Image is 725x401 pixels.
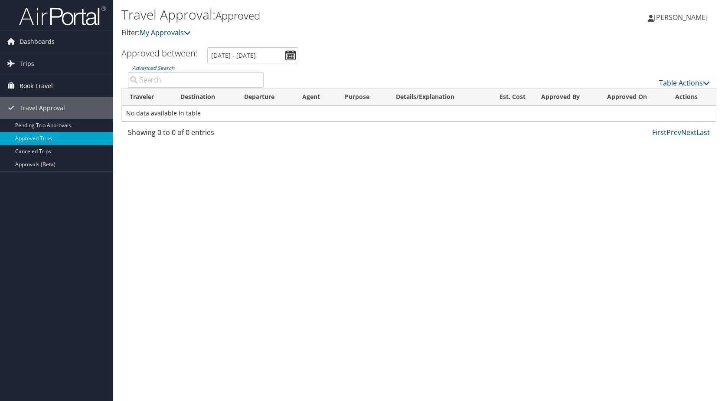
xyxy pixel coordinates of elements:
[659,78,710,88] a: Table Actions
[236,89,294,105] th: Departure: activate to sort column ascending
[599,89,667,105] th: Approved On: activate to sort column ascending
[533,89,599,105] th: Approved By: activate to sort column ascending
[128,127,264,142] div: Showing 0 to 0 of 0 entries
[128,72,264,88] input: Advanced Search
[654,13,708,22] span: [PERSON_NAME]
[207,47,298,63] input: [DATE] - [DATE]
[216,8,260,23] small: Approved
[20,31,55,53] span: Dashboards
[121,6,518,24] h1: Travel Approval:
[132,64,174,72] a: Advanced Search
[140,28,191,37] a: My Approvals
[652,128,666,137] a: First
[20,53,34,75] span: Trips
[122,105,716,121] td: No data available in table
[294,89,337,105] th: Agent
[337,89,388,105] th: Purpose
[20,75,53,97] span: Book Travel
[122,89,173,105] th: Traveler: activate to sort column ascending
[696,128,710,137] a: Last
[388,89,488,105] th: Details/Explanation
[20,97,65,119] span: Travel Approval
[667,89,716,105] th: Actions
[666,128,681,137] a: Prev
[681,128,696,137] a: Next
[173,89,236,105] th: Destination: activate to sort column ascending
[19,6,106,26] img: airportal-logo.png
[488,89,533,105] th: Est. Cost: activate to sort column ascending
[121,47,198,59] h3: Approved between:
[121,27,518,39] p: Filter:
[648,4,716,30] a: [PERSON_NAME]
